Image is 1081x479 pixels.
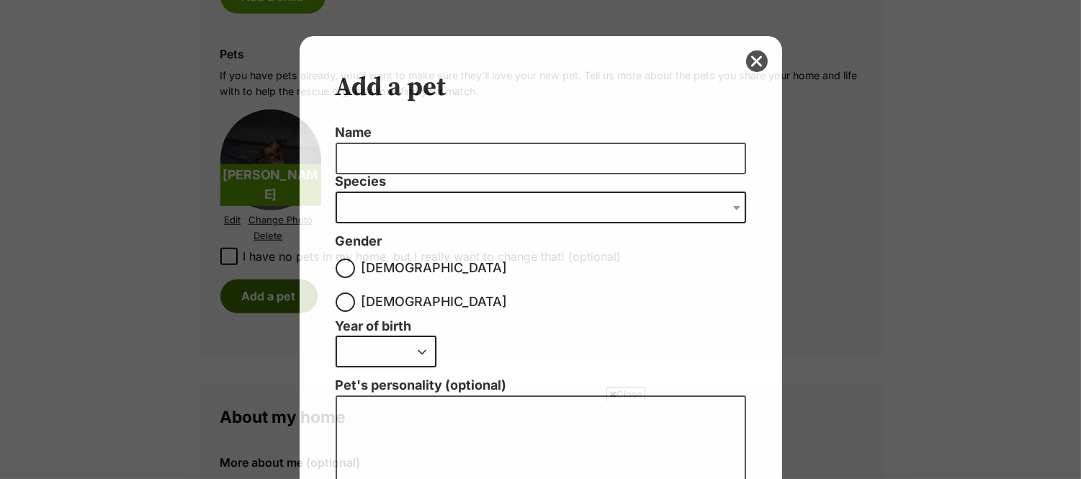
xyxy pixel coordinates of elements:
[336,174,746,189] label: Species
[336,319,412,334] label: Year of birth
[362,259,508,278] span: [DEMOGRAPHIC_DATA]
[746,50,768,72] button: close
[336,72,746,104] h2: Add a pet
[336,234,382,249] label: Gender
[362,292,508,312] span: [DEMOGRAPHIC_DATA]
[336,125,746,140] label: Name
[336,378,746,393] label: Pet's personality (optional)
